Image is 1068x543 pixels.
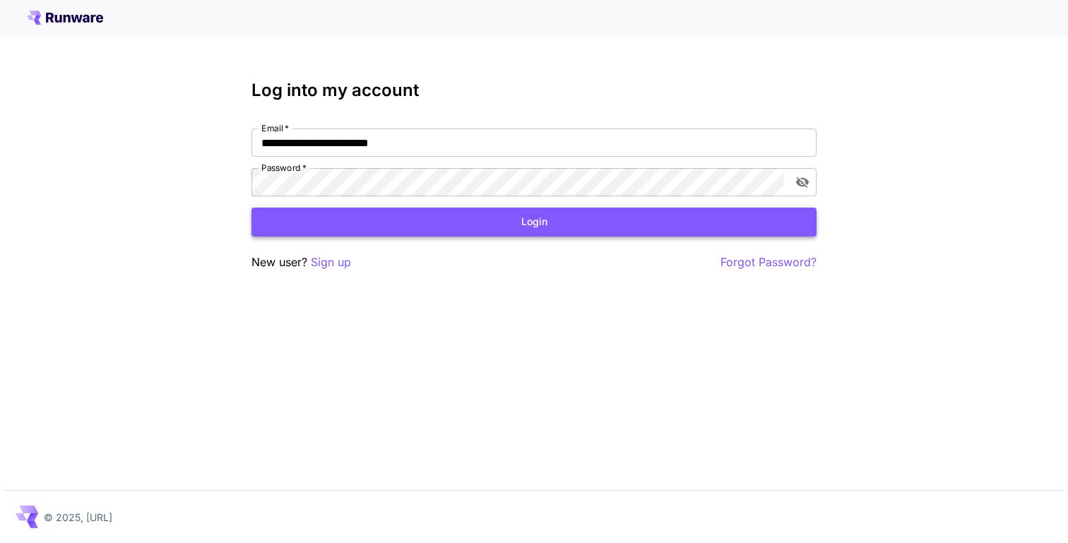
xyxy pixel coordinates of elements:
p: © 2025, [URL] [44,510,112,525]
label: Password [261,162,307,174]
button: Forgot Password? [720,253,817,271]
h3: Log into my account [251,80,817,100]
label: Email [261,122,289,134]
p: New user? [251,253,351,271]
button: toggle password visibility [790,169,815,195]
button: Login [251,208,817,237]
button: Sign up [311,253,351,271]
